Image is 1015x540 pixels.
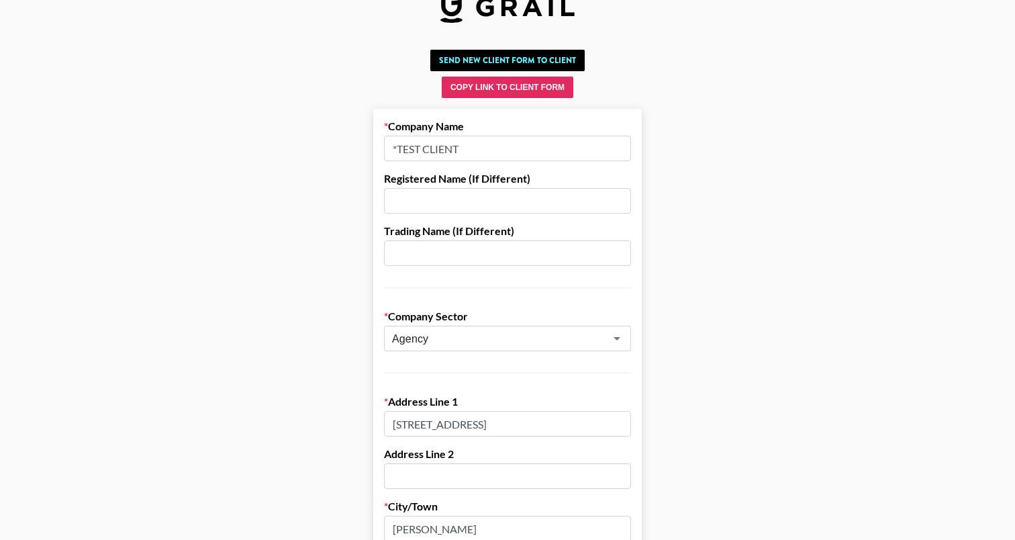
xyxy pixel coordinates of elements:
button: Send New Client Form to Client [430,50,585,71]
label: Company Name [384,120,631,133]
label: Trading Name (If Different) [384,224,631,238]
button: Open [608,329,626,348]
button: Copy Link to Client Form [442,77,573,98]
label: Address Line 1 [384,395,631,408]
label: City/Town [384,500,631,513]
label: Registered Name (If Different) [384,172,631,185]
label: Company Sector [384,310,631,323]
label: Address Line 2 [384,447,631,461]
